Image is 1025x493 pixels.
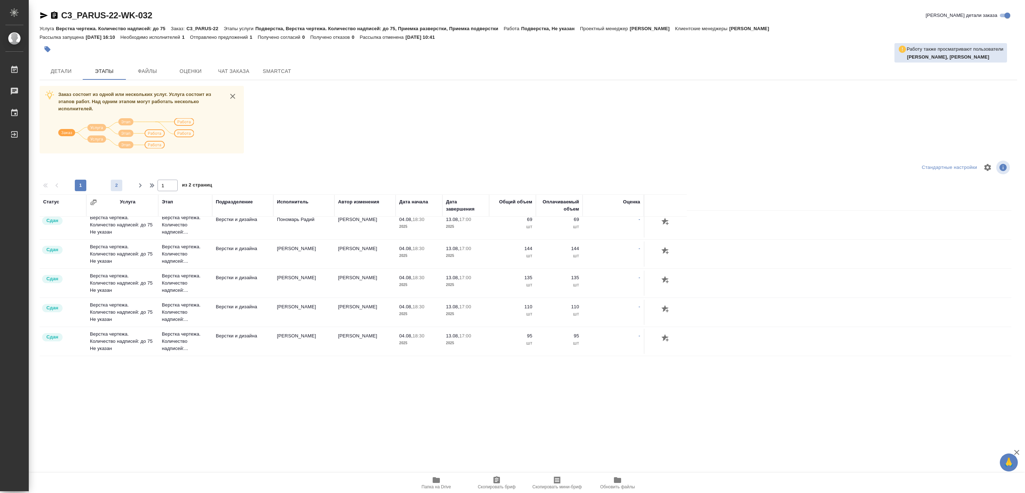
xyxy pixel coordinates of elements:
span: из 2 страниц [182,181,212,191]
div: split button [920,162,979,173]
div: Дата завершения [446,198,486,213]
p: 144 [539,245,579,252]
button: Добавить тэг [40,41,55,57]
p: шт [539,223,579,230]
td: Верстка чертежа. Количество надписей: до 75 Не указан [86,298,158,327]
td: Верстка чертежа. Количество надписей: до 75 Не указан [86,327,158,356]
span: Заказ состоит из одной или нескольких услуг. Услуга состоит из этапов работ. Над одним этапом мог... [58,92,211,111]
p: шт [539,340,579,347]
p: Верстка чертежа. Количество надписей:... [162,301,209,323]
p: Подверстка, Верстка чертежа. Количество надписей: до 75, Приемка разверстки, Приемка подверстки [255,26,504,31]
button: close [227,91,238,102]
p: шт [493,281,532,289]
p: 2025 [446,223,486,230]
p: 13.08, [446,246,459,251]
p: 2025 [399,340,439,347]
p: 135 [493,274,532,281]
span: Настроить таблицу [979,159,996,176]
p: 69 [493,216,532,223]
p: Получено отказов [310,34,352,40]
p: Работа [504,26,521,31]
button: 🙏 [1000,453,1018,471]
p: 17:00 [459,246,471,251]
p: [DATE] 10:41 [405,34,440,40]
div: Исполнитель [277,198,309,206]
p: Верстка чертежа. Количество надписей:... [162,331,209,352]
p: шт [539,281,579,289]
b: [PERSON_NAME], [PERSON_NAME] [907,54,989,60]
p: Верстка чертежа. Количество надписей:... [162,272,209,294]
p: 2025 [399,310,439,318]
a: - [639,333,640,338]
p: 110 [539,303,579,310]
span: Посмотреть информацию [996,161,1011,174]
span: Файлы [130,67,165,76]
p: 13.08, [446,275,459,280]
span: 🙏 [1003,455,1015,470]
p: 2025 [399,223,439,230]
div: Оплачиваемый объем [539,198,579,213]
p: 1 [250,34,258,40]
td: Верстки и дизайна [212,271,273,296]
button: Сгруппировать [90,199,97,206]
p: 18:30 [413,304,424,309]
td: [PERSON_NAME] [334,271,396,296]
p: шт [539,310,579,318]
p: Необходимо исполнителей [120,34,182,40]
a: - [639,246,640,251]
span: Оценки [173,67,208,76]
td: Верстки и дизайна [212,212,273,238]
p: [PERSON_NAME] [729,26,775,31]
div: Услуга [120,198,135,206]
div: Этап [162,198,173,206]
p: C3_PARUS-22 [186,26,224,31]
a: - [639,275,640,280]
p: 04.08, [399,333,413,338]
p: Кучеренко Оксана, Заборова Александра [907,54,1003,61]
p: 0 [302,34,310,40]
button: Добавить оценку [660,245,672,257]
p: Проектный менеджер [580,26,630,31]
p: шт [493,223,532,230]
p: Сдан [46,246,58,253]
a: C3_PARUS-22-WK-032 [61,10,152,20]
td: [PERSON_NAME] [334,329,396,354]
td: [PERSON_NAME] [334,212,396,238]
td: Верстка чертежа. Количество надписей: до 75 Не указан [86,269,158,298]
span: SmartCat [260,67,294,76]
p: 18:30 [413,246,424,251]
p: Заказ: [171,26,186,31]
p: 2025 [446,310,486,318]
p: 13.08, [446,333,459,338]
p: Сдан [46,333,58,341]
p: Верстка чертежа. Количество надписей:... [162,214,209,236]
td: [PERSON_NAME] [334,241,396,267]
p: 2025 [399,281,439,289]
td: [PERSON_NAME] [273,241,334,267]
td: [PERSON_NAME] [273,271,334,296]
p: 17:00 [459,217,471,222]
p: Этапы услуги [224,26,255,31]
p: шт [493,252,532,259]
p: 18:30 [413,333,424,338]
p: Услуга [40,26,56,31]
p: Сдан [46,304,58,312]
p: Сдан [46,275,58,282]
div: Автор изменения [338,198,379,206]
p: 04.08, [399,304,413,309]
p: Клиентские менеджеры [675,26,729,31]
p: 1 [182,34,190,40]
p: 95 [493,332,532,340]
a: - [639,304,640,309]
p: 95 [539,332,579,340]
p: шт [493,310,532,318]
div: Дата начала [399,198,428,206]
button: Добавить оценку [660,274,672,286]
p: 13.08, [446,304,459,309]
p: Рассылка запущена [40,34,86,40]
p: Рассылка отменена [360,34,405,40]
p: 135 [539,274,579,281]
span: Этапы [87,67,122,76]
td: [PERSON_NAME] [273,329,334,354]
td: Верстки и дизайна [212,300,273,325]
